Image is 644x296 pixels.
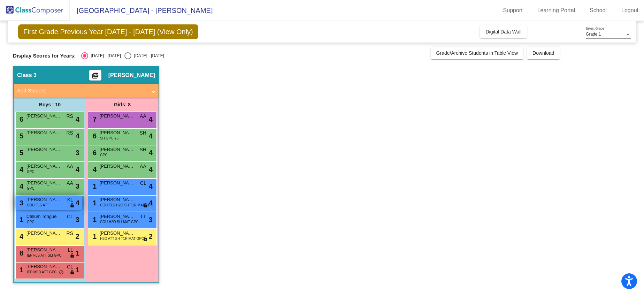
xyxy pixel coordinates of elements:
span: 1 [91,216,97,223]
span: Class 3 [17,72,37,79]
span: [PERSON_NAME] [100,129,135,136]
span: 3 [76,214,79,225]
span: 4 [149,181,153,191]
span: CL [67,213,73,220]
span: 1 [18,216,23,223]
span: [PERSON_NAME] [100,213,135,220]
span: [PERSON_NAME] [26,129,61,136]
span: SH [140,146,146,153]
span: [PERSON_NAME] [26,113,61,120]
span: lock [70,203,75,208]
span: 4 [76,131,79,141]
span: 6 [91,132,97,140]
span: 4 [91,166,97,173]
span: [PERSON_NAME] [26,163,61,170]
div: Boys : 10 [14,98,86,112]
span: [PERSON_NAME] [26,180,61,187]
mat-expansion-panel-header: Add Student [14,84,159,98]
span: 1 [91,199,97,207]
span: 1 [18,266,23,274]
span: do_not_disturb_alt [59,270,64,275]
span: [PERSON_NAME] [26,246,61,253]
span: [PERSON_NAME] [26,263,61,270]
span: CL [67,263,73,271]
span: 4 [76,198,79,208]
span: COU H2O SLI MAT GPC [100,219,139,225]
span: GPC [27,169,34,174]
span: [PERSON_NAME] [100,146,135,153]
span: [PERSON_NAME] [100,180,135,187]
span: Download [532,50,554,56]
span: AA [67,180,73,187]
mat-icon: picture_as_pdf [91,72,99,82]
span: 5 [18,149,23,157]
button: Print Students Details [89,70,101,81]
span: 3 [149,214,153,225]
button: Digital Data Wall [480,25,527,38]
span: IEP MED ATT GPC [27,270,57,275]
span: 4 [76,114,79,124]
span: COU FLS ATT [27,203,49,208]
span: 2 [149,231,153,242]
span: LL [68,246,73,254]
span: 6 [91,149,97,157]
span: 5 [18,132,23,140]
span: lock [70,253,75,259]
span: [PERSON_NAME] [108,72,155,79]
span: [PERSON_NAME] [100,196,135,203]
span: 4 [149,164,153,175]
span: 4 [18,182,23,190]
span: 4 [18,233,23,240]
span: [PERSON_NAME] [26,146,61,153]
span: 1 [76,265,79,275]
span: [PERSON_NAME] [26,196,61,203]
span: KL [67,196,73,204]
span: IEP FLS ATT SLI GPC [27,253,61,258]
span: 4 [18,166,23,173]
span: [PERSON_NAME] [100,113,135,120]
a: Support [498,5,528,16]
span: GPC [27,186,34,191]
span: lock [143,203,148,208]
span: 3 [76,181,79,191]
span: AA [140,163,146,170]
button: Download [527,47,560,59]
span: lock [70,270,75,275]
span: 2 [76,231,79,242]
span: 6 [18,115,23,123]
span: [PERSON_NAME] [100,230,135,237]
div: [DATE] - [DATE] [131,53,164,59]
span: COU FLS H2O SH T1R MAT GPC [100,203,153,208]
span: 4 [149,198,153,208]
span: Grade 1 [586,32,601,37]
span: AA [140,113,146,120]
button: Grade/Archive Students in Table View [431,47,524,59]
a: Learning Portal [532,5,581,16]
span: 4 [149,114,153,124]
span: First Grade Previous Year [DATE] - [DATE] (View Only) [18,24,198,39]
mat-radio-group: Select an option [81,52,164,59]
span: GPC [27,219,34,225]
span: 3 [76,147,79,158]
span: SH GPC Y5 [100,136,118,141]
span: SH [140,129,146,137]
a: Logout [616,5,644,16]
span: Callum Tongue [26,213,61,220]
span: [GEOGRAPHIC_DATA] - [PERSON_NAME] [70,5,213,16]
span: LL [141,213,146,220]
div: [DATE] - [DATE] [88,53,121,59]
span: 8 [18,249,23,257]
span: 4 [149,147,153,158]
span: 3 [18,199,23,207]
span: 1 [91,182,97,190]
span: RS [67,230,73,237]
span: 1 [91,233,97,240]
div: Girls: 8 [86,98,159,112]
span: 4 [149,131,153,141]
span: RS [67,113,73,120]
span: H2O ATT SH T1R MAT GPC [100,236,144,241]
span: [PERSON_NAME] [26,230,61,237]
span: GPC [100,152,108,158]
span: lock [143,236,148,242]
span: [PERSON_NAME] [100,163,135,170]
